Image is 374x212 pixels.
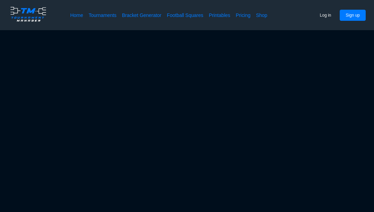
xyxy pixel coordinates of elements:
[340,10,366,21] button: Sign up
[70,12,83,19] a: Home
[8,6,48,23] img: logo.ffa97a18e3bf2c7d.png
[167,12,203,19] a: Football Squares
[236,12,250,19] a: Pricing
[209,12,230,19] a: Printables
[122,12,161,19] a: Bracket Generator
[256,12,267,19] a: Shop
[89,12,116,19] a: Tournaments
[314,10,337,21] button: Log in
